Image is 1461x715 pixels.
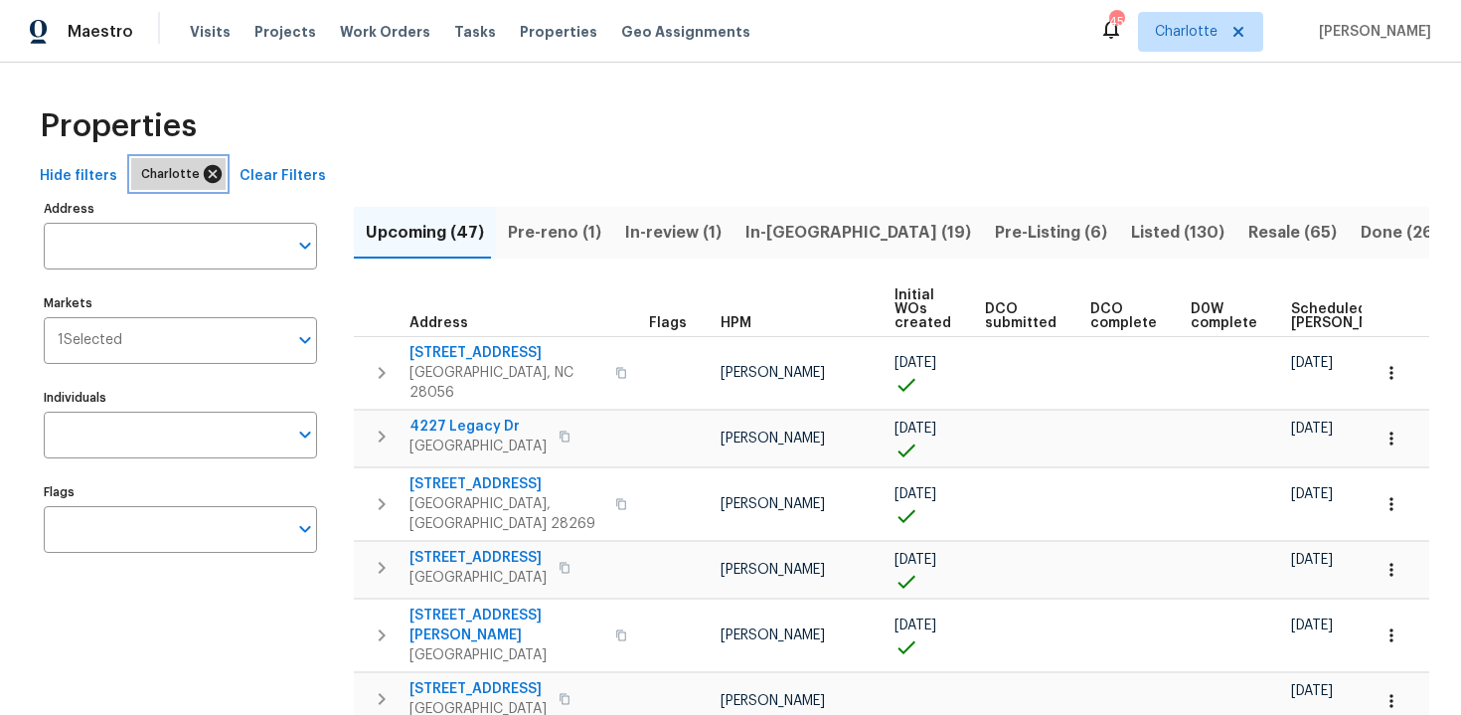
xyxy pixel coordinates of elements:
[894,487,936,501] span: [DATE]
[44,203,317,215] label: Address
[409,494,603,534] span: [GEOGRAPHIC_DATA], [GEOGRAPHIC_DATA] 28269
[409,679,547,699] span: [STREET_ADDRESS]
[721,316,751,330] span: HPM
[291,421,319,448] button: Open
[1248,219,1337,247] span: Resale (65)
[995,219,1107,247] span: Pre-Listing (6)
[721,366,825,380] span: [PERSON_NAME]
[520,22,597,42] span: Properties
[40,116,197,136] span: Properties
[190,22,231,42] span: Visits
[649,316,687,330] span: Flags
[894,553,936,567] span: [DATE]
[1109,12,1123,32] div: 45
[721,694,825,708] span: [PERSON_NAME]
[409,606,603,645] span: [STREET_ADDRESS][PERSON_NAME]
[621,22,750,42] span: Geo Assignments
[409,343,603,363] span: [STREET_ADDRESS]
[409,548,547,568] span: [STREET_ADDRESS]
[1090,302,1157,330] span: DCO complete
[44,392,317,404] label: Individuals
[58,332,122,349] span: 1 Selected
[40,164,117,189] span: Hide filters
[721,432,825,446] span: [PERSON_NAME]
[1291,302,1403,330] span: Scheduled [PERSON_NAME]
[131,158,226,190] div: Charlotte
[1131,219,1224,247] span: Listed (130)
[1361,219,1461,247] span: Done (2607)
[409,363,603,403] span: [GEOGRAPHIC_DATA], NC 28056
[1291,553,1333,567] span: [DATE]
[454,25,496,39] span: Tasks
[1311,22,1431,42] span: [PERSON_NAME]
[44,297,317,309] label: Markets
[1291,684,1333,698] span: [DATE]
[409,474,603,494] span: [STREET_ADDRESS]
[1155,22,1217,42] span: Charlotte
[894,619,936,632] span: [DATE]
[894,422,936,436] span: [DATE]
[894,288,951,330] span: Initial WOs created
[409,437,547,456] span: [GEOGRAPHIC_DATA]
[340,22,430,42] span: Work Orders
[625,219,722,247] span: In-review (1)
[894,356,936,370] span: [DATE]
[1291,487,1333,501] span: [DATE]
[44,486,317,498] label: Flags
[254,22,316,42] span: Projects
[409,568,547,588] span: [GEOGRAPHIC_DATA]
[32,158,125,195] button: Hide filters
[721,497,825,511] span: [PERSON_NAME]
[1291,356,1333,370] span: [DATE]
[508,219,601,247] span: Pre-reno (1)
[232,158,334,195] button: Clear Filters
[141,164,208,184] span: Charlotte
[291,232,319,260] button: Open
[68,22,133,42] span: Maestro
[409,316,468,330] span: Address
[985,302,1056,330] span: DCO submitted
[240,164,326,189] span: Clear Filters
[366,219,484,247] span: Upcoming (47)
[409,417,547,437] span: 4227 Legacy Dr
[1191,302,1257,330] span: D0W complete
[1291,422,1333,436] span: [DATE]
[721,628,825,642] span: [PERSON_NAME]
[409,645,603,665] span: [GEOGRAPHIC_DATA]
[291,326,319,354] button: Open
[1291,619,1333,632] span: [DATE]
[721,563,825,577] span: [PERSON_NAME]
[291,515,319,543] button: Open
[745,219,971,247] span: In-[GEOGRAPHIC_DATA] (19)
